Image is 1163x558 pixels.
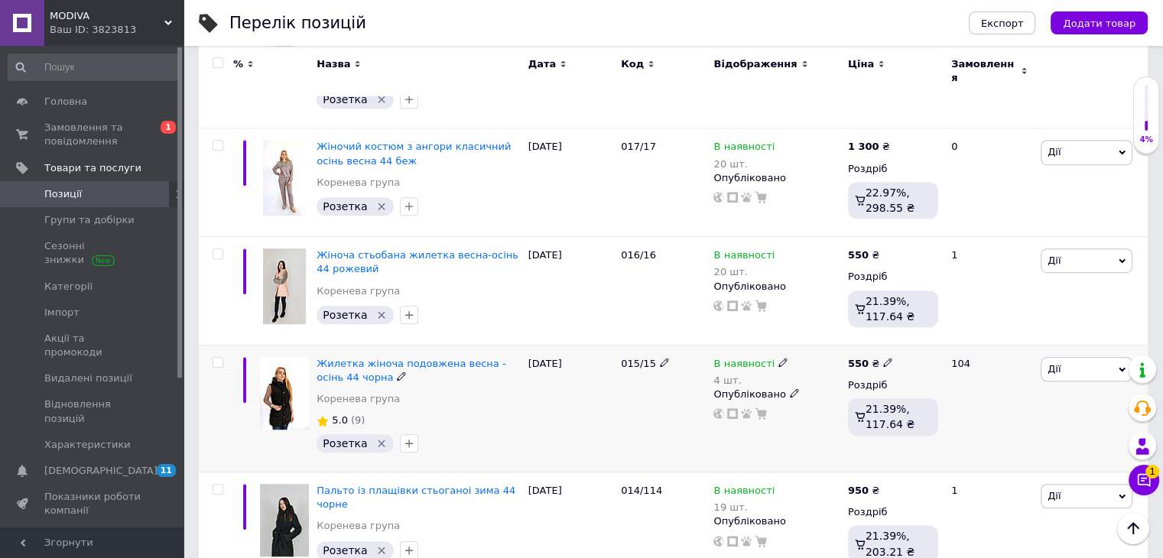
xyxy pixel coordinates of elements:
span: Позиції [44,187,82,201]
span: Розетка [323,544,367,556]
b: 550 [848,358,869,369]
span: Групи та добірки [44,213,135,227]
span: Дії [1048,255,1061,266]
div: Роздріб [848,378,938,392]
div: Роздріб [848,162,938,176]
div: Роздріб [848,270,938,284]
button: Експорт [969,11,1036,34]
span: 22.97%, 298.55 ₴ [866,187,914,214]
a: Коренева група [317,284,400,298]
button: Чат з покупцем1 [1129,465,1159,495]
span: Дата [528,57,557,71]
span: Експорт [981,18,1024,29]
span: Розетка [323,200,367,212]
span: % [233,57,243,71]
button: Наверх [1117,512,1149,544]
a: Коренева група [317,392,400,406]
span: 016/16 [621,249,656,261]
span: Замовлення та повідомлення [44,121,141,148]
div: 4 шт. [713,375,788,386]
span: Додати товар [1063,18,1135,29]
div: ₴ [848,248,879,262]
span: Дії [1048,146,1061,157]
a: Жіноча стьобана жилетка весна-осінь 44 рожевий [317,249,518,274]
span: В наявності [713,358,775,374]
span: 015/15 [621,358,656,369]
span: Ціна [848,57,874,71]
div: [DATE] [525,237,617,346]
span: Категорії [44,280,93,294]
div: Опубліковано [713,388,840,401]
img: Пальто із плащівки стьоганоі зима 44 чорне [260,484,309,556]
div: Роздріб [848,505,938,519]
span: В наявності [713,249,775,265]
svg: Видалити мітку [375,309,388,321]
div: 0 [942,128,1037,237]
svg: Видалити мітку [375,93,388,105]
input: Пошук [8,54,180,81]
span: Дії [1048,363,1061,375]
span: 21.39%, 117.64 ₴ [866,295,914,323]
a: Пальто із плащівки стьоганоі зима 44 чорне [317,485,515,510]
a: Коренева група [317,176,400,190]
div: Перелік позицій [229,15,366,31]
span: Сезонні знижки [44,239,141,267]
span: 11 [157,464,176,477]
div: [DATE] [525,345,617,472]
span: Назва [317,57,350,71]
span: Імпорт [44,306,80,320]
span: 1 [161,121,176,134]
span: В наявності [713,485,775,501]
span: Розетка [323,93,367,105]
div: ₴ [848,357,893,371]
a: Жилетка жіноча подовжена весна - осінь 44 чорна [317,358,505,383]
div: 1 [942,237,1037,346]
div: 20 шт. [713,158,775,170]
span: Розетка [323,437,367,449]
div: 4% [1134,135,1158,145]
div: Ваш ID: 3823813 [50,23,184,37]
a: Коренева група [317,519,400,533]
span: Акції та промокоди [44,332,141,359]
img: Жилетка жіноча подовжена весна - осінь 44 чорна [260,357,309,430]
span: Товари та послуги [44,161,141,175]
span: 017/17 [621,141,656,152]
b: 550 [848,249,869,261]
svg: Видалити мітку [375,544,388,556]
svg: Видалити мітку [375,200,388,212]
div: Опубліковано [713,171,840,185]
span: Дії [1048,490,1061,501]
span: 1 [1145,465,1159,479]
span: 21.39%, 203.21 ₴ [866,530,914,557]
b: 1 300 [848,141,879,152]
span: 5.0 [332,414,348,426]
span: MODIVA [50,9,164,23]
svg: Видалити мітку [375,437,388,449]
span: Характеристики [44,438,131,452]
div: Опубліковано [713,280,840,294]
div: [DATE] [525,128,617,237]
div: Опубліковано [713,514,840,528]
span: Головна [44,95,87,109]
span: [DEMOGRAPHIC_DATA] [44,464,158,478]
button: Додати товар [1051,11,1148,34]
div: 104 [942,345,1037,472]
span: Розетка [323,309,367,321]
span: Видалені позиції [44,371,132,385]
img: Жіноча стьобана жилетка весна-осінь 44 рожевий [263,248,306,324]
span: В наявності [713,141,775,157]
span: Показники роботи компанії [44,490,141,517]
span: Відновлення позицій [44,397,141,425]
span: (9) [351,414,365,426]
span: Код [621,57,644,71]
div: 20 шт. [713,266,775,277]
span: Замовлення [951,57,1017,85]
div: 19 шт. [713,501,775,513]
span: 014/114 [621,485,662,496]
img: Жіночий костюм з ангори класичний осінь весна 44 беж [263,140,306,216]
a: Жіночий костюм з ангори класичний осінь весна 44 беж [317,141,511,166]
span: Відображення [713,57,797,71]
